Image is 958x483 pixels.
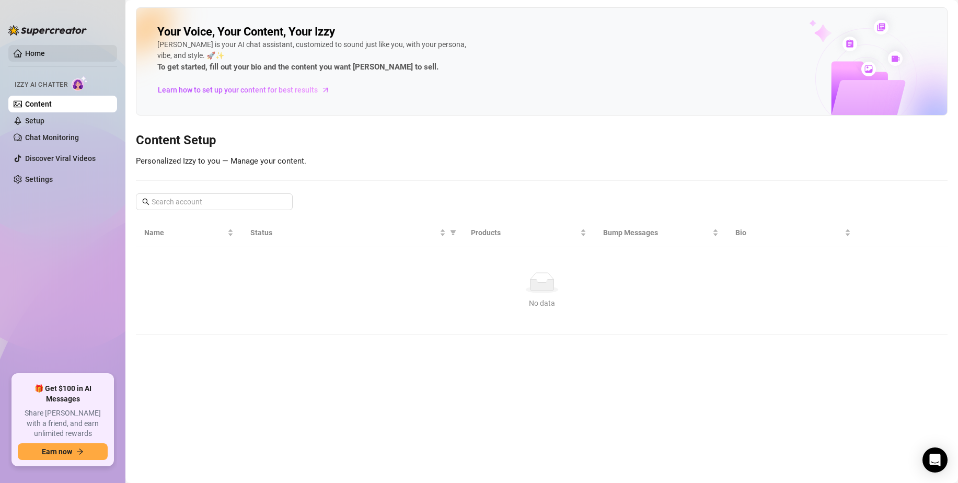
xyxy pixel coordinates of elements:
[603,227,710,238] span: Bump Messages
[148,297,935,309] div: No data
[727,218,859,247] th: Bio
[136,218,242,247] th: Name
[18,408,108,439] span: Share [PERSON_NAME] with a friend, and earn unlimited rewards
[471,227,578,238] span: Products
[18,443,108,460] button: Earn nowarrow-right
[448,225,458,240] span: filter
[144,227,225,238] span: Name
[158,84,318,96] span: Learn how to set up your content for best results
[250,227,437,238] span: Status
[595,218,727,247] th: Bump Messages
[25,49,45,57] a: Home
[157,39,471,74] div: [PERSON_NAME] is your AI chat assistant, customized to sound just like you, with your persona, vi...
[242,218,463,247] th: Status
[142,198,149,205] span: search
[25,154,96,163] a: Discover Viral Videos
[136,132,948,149] h3: Content Setup
[320,85,331,95] span: arrow-right
[157,62,438,72] strong: To get started, fill out your bio and the content you want [PERSON_NAME] to sell.
[922,447,948,473] div: Open Intercom Messenger
[18,384,108,404] span: 🎁 Get $100 in AI Messages
[25,117,44,125] a: Setup
[450,229,456,236] span: filter
[25,175,53,183] a: Settings
[463,218,595,247] th: Products
[157,25,335,39] h2: Your Voice, Your Content, Your Izzy
[157,82,338,98] a: Learn how to set up your content for best results
[735,227,842,238] span: Bio
[8,25,87,36] img: logo-BBDzfeDw.svg
[25,133,79,142] a: Chat Monitoring
[136,156,306,166] span: Personalized Izzy to you — Manage your content.
[76,448,84,455] span: arrow-right
[152,196,278,208] input: Search account
[25,100,52,108] a: Content
[785,8,947,115] img: ai-chatter-content-library-cLFOSyPT.png
[15,80,67,90] span: Izzy AI Chatter
[72,76,88,91] img: AI Chatter
[42,447,72,456] span: Earn now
